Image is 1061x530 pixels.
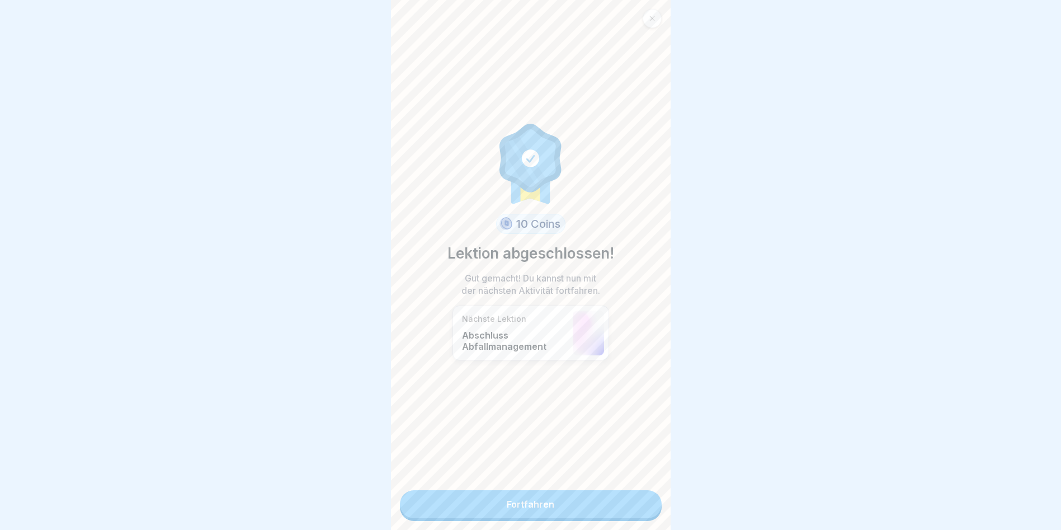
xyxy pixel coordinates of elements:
p: Lektion abgeschlossen! [447,243,614,264]
p: Nächste Lektion [462,314,567,324]
img: coin.svg [498,215,514,232]
div: 10 Coins [496,214,565,234]
p: Gut gemacht! Du kannst nun mit der nächsten Aktivität fortfahren. [458,272,603,297]
a: Fortfahren [400,490,662,518]
img: completion.svg [493,121,568,205]
p: Abschluss Abfallmanagement [462,330,567,352]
